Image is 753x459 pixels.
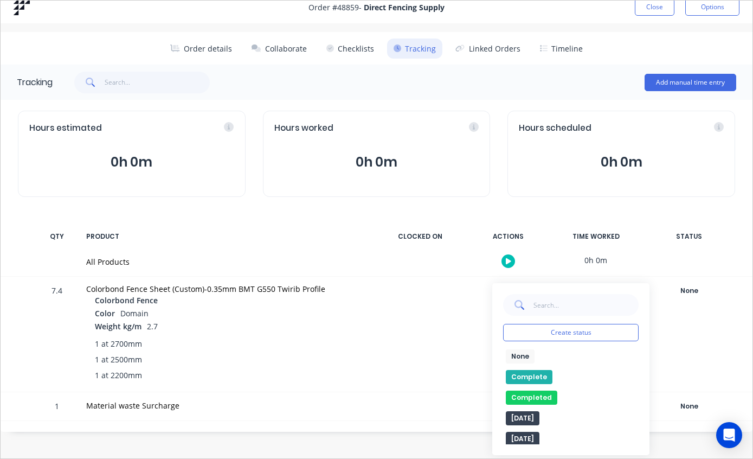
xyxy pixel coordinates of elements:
button: None [506,349,535,364]
div: ACTIONS [467,225,549,248]
input: Search... [533,294,639,316]
span: Order # 48859 - [308,2,445,13]
button: Collaborate [245,39,313,59]
span: 1 at 2500mm [95,354,142,365]
span: 1 at 2200mm [95,369,142,381]
button: Completed [506,391,557,405]
span: Colorbond Fence [95,295,158,306]
button: Linked Orders [449,39,527,59]
div: CLOCKED ON [379,225,461,248]
button: Add manual time entry [645,74,736,91]
button: 0h 0m [274,152,479,173]
strong: Direct Fencing Supply [364,2,445,12]
button: 0h 0m [519,152,724,173]
div: TIME WORKED [555,225,636,248]
span: 2.7 [147,321,158,331]
button: [DATE] [506,411,539,425]
div: Open Intercom Messenger [716,422,742,448]
button: Complete [506,370,552,384]
div: Material waste Surcharge [86,400,366,411]
span: Hours scheduled [519,122,591,135]
button: Order details [164,39,239,59]
div: QTY [41,225,73,248]
span: Weight kg/m [95,321,141,332]
button: Create status [503,324,639,341]
button: Tracking [387,39,442,59]
div: 1 [41,394,73,420]
div: Colorbond Fence Sheet (Custom)-0.35mm BMT G550 Twirib Profile [86,283,366,295]
div: None [650,284,728,298]
div: None [650,399,728,413]
div: PRODUCT [80,225,373,248]
div: 0h 0m [555,248,636,272]
button: 0h 0m [29,152,234,173]
span: Domain [120,308,149,318]
div: All Products [86,256,366,267]
span: Color [95,308,115,319]
div: 7.4 [41,278,73,392]
span: Hours estimated [29,122,102,135]
span: Hours worked [274,122,333,135]
div: 0h 0m [555,277,636,301]
button: [DATE] [506,432,539,446]
button: Checklists [320,39,381,59]
button: None [649,399,729,414]
div: Tracking [17,76,53,89]
div: STATUS [643,225,735,248]
button: None [649,283,729,298]
input: Search... [105,72,210,93]
button: Timeline [533,39,589,59]
span: 1 at 2700mm [95,338,142,349]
